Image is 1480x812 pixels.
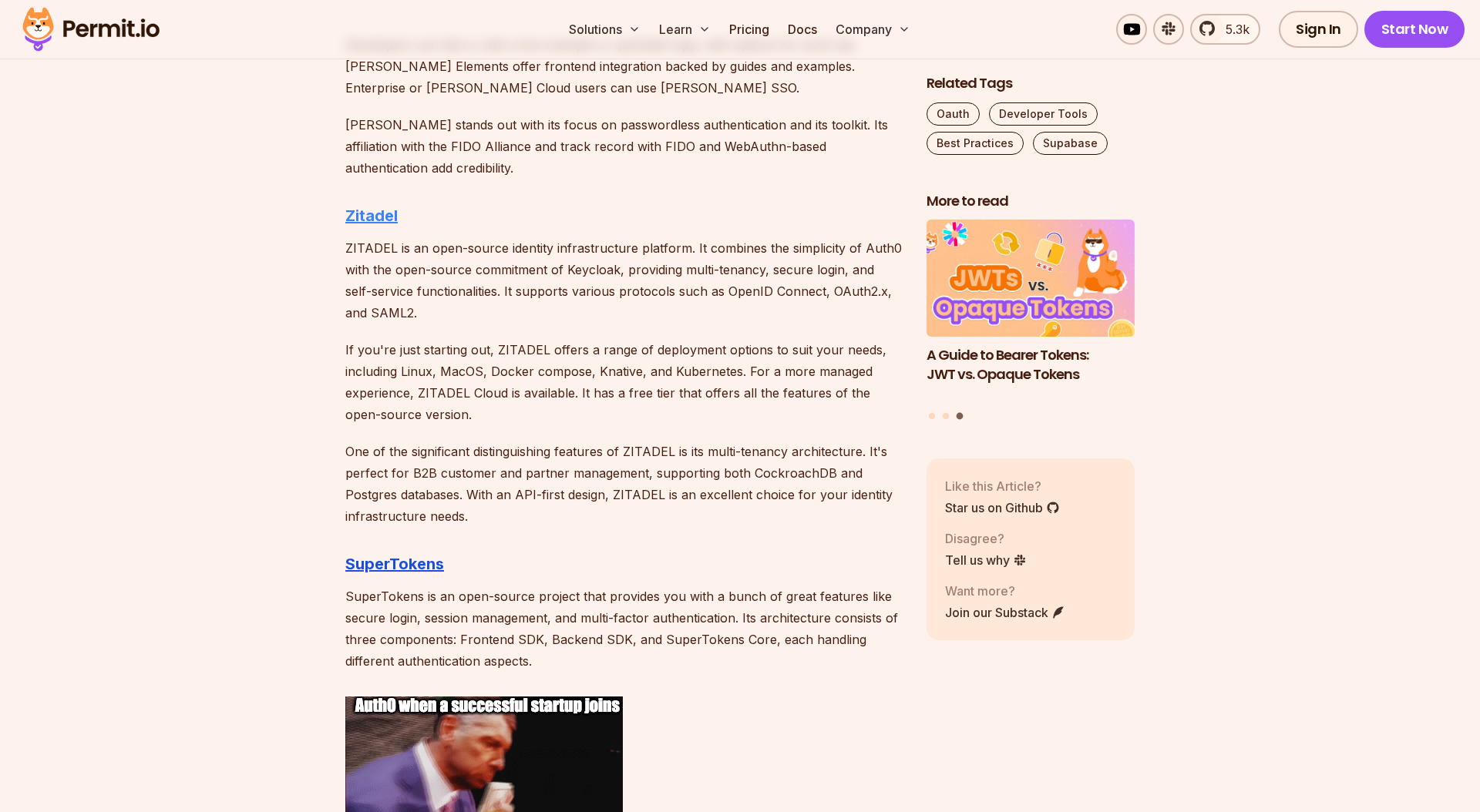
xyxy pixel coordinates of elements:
p: One of the significant distinguishing features of ZITADEL is its multi-tenancy architecture. It's... [345,441,902,527]
p: If you're just starting out, ZITADEL offers a range of deployment options to suit your needs, inc... [345,339,902,425]
a: Join our Substack [945,603,1065,622]
p: ZITADEL is an open-source identity infrastructure platform. It combines the simplicity of Auth0 w... [345,237,902,324]
button: Go to slide 3 [956,413,963,420]
a: SuperTokens [345,555,444,573]
a: Developer Tools [989,102,1098,126]
a: Supabase [1033,132,1108,155]
p: Want more? [945,582,1065,600]
img: A Guide to Bearer Tokens: JWT vs. Opaque Tokens [927,220,1135,337]
a: Oauth [927,102,980,126]
p: Like this Article? [945,477,1060,495]
a: Best Practices [927,132,1024,155]
h2: Related Tags [927,74,1135,93]
a: 5.3k [1190,14,1260,45]
a: Pricing [723,14,775,45]
h3: A Guide to Bearer Tokens: JWT vs. Opaque Tokens [927,346,1135,384]
a: Start Now [1364,11,1465,48]
p: Disagree? [945,529,1027,548]
p: Developers can dive in with a live example or quickstart app, with options for local use. [PERSON... [345,34,902,99]
button: Go to slide 1 [929,413,935,419]
button: Learn [653,14,717,45]
a: Sign In [1279,11,1358,48]
a: Star us on Github [945,498,1060,517]
a: Zitadel [345,206,398,225]
a: Docs [782,14,823,45]
h2: More to read [927,192,1135,211]
p: [PERSON_NAME] stands out with its focus on passwordless authentication and its toolkit. Its affil... [345,114,902,179]
a: Tell us why [945,551,1027,569]
button: Go to slide 2 [943,413,949,419]
li: 3 of 3 [927,220,1135,404]
p: SuperTokens is an open-source project that provides you with a bunch of great features like secur... [345,586,902,672]
img: Permit logo [15,3,166,55]
div: Posts [927,220,1135,422]
span: 5.3k [1216,20,1250,39]
button: Company [829,14,917,45]
button: Solutions [563,14,647,45]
